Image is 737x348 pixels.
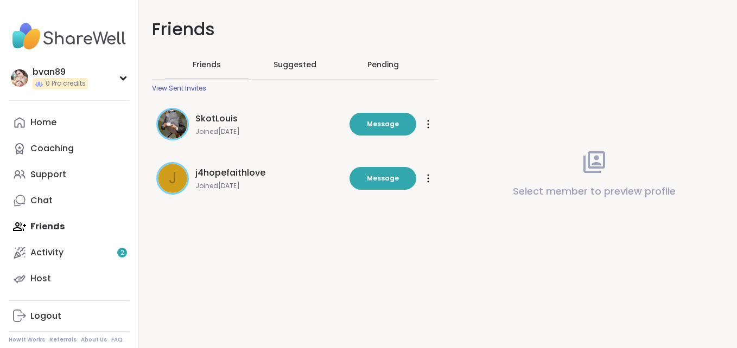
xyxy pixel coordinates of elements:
[367,119,399,129] span: Message
[195,182,343,190] span: Joined [DATE]
[169,167,177,190] span: j
[350,167,416,190] button: Message
[30,169,66,181] div: Support
[30,143,74,154] div: Coaching
[9,109,130,136] a: Home
[30,273,51,285] div: Host
[9,162,130,188] a: Support
[158,109,187,139] img: SkotLouis
[81,336,107,344] a: About Us
[30,195,53,207] div: Chat
[30,117,56,128] div: Home
[195,112,238,125] span: SkotLouis
[120,248,124,257] span: 2
[49,336,77,344] a: Referrals
[9,266,130,292] a: Host
[111,336,123,344] a: FAQ
[30,310,61,322] div: Logout
[193,59,221,70] span: Friends
[30,247,63,259] div: Activity
[9,17,130,55] img: ShareWell Nav Logo
[195,127,343,136] span: Joined [DATE]
[9,336,45,344] a: How It Works
[367,59,399,70] div: Pending
[9,240,130,266] a: Activity2
[350,113,416,136] button: Message
[195,166,265,179] span: j4hopefaithlove
[152,17,438,42] h1: Friends
[513,184,676,199] p: Select member to preview profile
[152,84,206,93] div: View Sent Invites
[274,59,316,70] span: Suggested
[9,136,130,162] a: Coaching
[367,173,399,183] span: Message
[9,188,130,214] a: Chat
[9,303,130,329] a: Logout
[46,79,86,88] span: 0 Pro credits
[33,66,88,78] div: bvan89
[11,69,28,87] img: bvan89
